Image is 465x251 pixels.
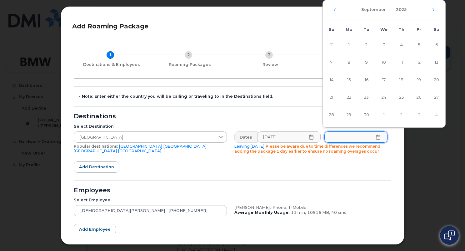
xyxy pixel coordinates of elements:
[79,94,391,99] div: - Note: Enter either the country you will be calling or traveling to in the Destinations field.
[417,27,421,32] span: Fr
[74,205,227,216] input: Search device
[393,89,410,106] td: 25
[393,36,410,54] td: 4
[395,56,408,69] span: 11
[323,89,340,106] td: 21
[343,74,355,86] span: 15
[357,4,390,15] button: Choose Month
[343,56,355,69] span: 8
[340,36,358,54] td: 1
[395,74,408,86] span: 18
[74,224,116,235] button: Add employee
[375,36,393,54] td: 3
[323,71,340,89] td: 14
[79,226,111,232] span: Add employee
[234,210,290,215] b: Average Monthly Usage:
[413,74,425,86] span: 19
[393,54,410,71] td: 11
[325,91,338,104] span: 21
[74,198,227,203] div: Select Employee
[340,89,358,106] td: 22
[234,205,387,210] div: [PERSON_NAME], iPhone, T-Mobile
[428,106,445,124] td: 4
[410,36,428,54] td: 5
[358,106,375,124] td: 30
[444,230,455,240] img: Open chat
[392,4,410,15] button: Choose Year
[340,106,358,124] td: 29
[360,91,373,104] span: 23
[430,39,443,51] span: 6
[74,161,119,173] button: Add destination
[378,39,390,51] span: 3
[74,149,117,153] a: [GEOGRAPHIC_DATA]
[395,39,408,51] span: 4
[79,164,114,170] span: Add destination
[378,74,390,86] span: 17
[346,27,352,32] span: Mo
[360,109,373,121] span: 30
[430,91,443,104] span: 27
[358,54,375,71] td: 9
[343,91,355,104] span: 22
[325,56,338,69] span: 7
[340,71,358,89] td: 15
[234,144,264,149] a: Leaving [DATE]
[363,27,369,32] span: Tu
[434,27,439,32] span: Sa
[413,91,425,104] span: 26
[395,91,408,104] span: 25
[428,71,445,89] td: 20
[375,54,393,71] td: 10
[432,8,435,12] button: Next Month
[360,39,373,51] span: 2
[410,71,428,89] td: 19
[257,131,321,143] input: Please fill out this field
[74,188,391,193] div: Employees
[428,36,445,54] td: 6
[378,91,390,104] span: 24
[375,89,393,106] td: 24
[265,51,273,59] div: 3
[378,56,390,69] span: 10
[331,210,346,215] span: 40 sms
[410,54,428,71] td: 12
[323,106,340,124] td: 28
[358,71,375,89] td: 16
[393,71,410,89] td: 18
[430,74,443,86] span: 20
[375,71,393,89] td: 17
[325,109,338,121] span: 28
[413,39,425,51] span: 5
[333,8,337,12] button: Previous Month
[291,210,306,215] span: 11 min,
[74,132,215,143] span: Mexico
[152,62,227,67] div: Roaming Packages
[358,89,375,106] td: 23
[358,36,375,54] td: 2
[325,74,338,86] span: 14
[380,27,387,32] span: We
[313,62,389,67] div: Finish
[428,89,445,106] td: 27
[232,62,308,67] div: Review
[343,39,355,51] span: 1
[323,36,340,54] td: 31
[74,144,118,149] span: Popular destinations:
[185,51,192,59] div: 2
[428,54,445,71] td: 13
[119,144,162,149] a: [GEOGRAPHIC_DATA]
[323,54,340,71] td: 7
[360,56,373,69] span: 9
[360,74,373,86] span: 16
[430,56,443,69] span: 13
[329,27,334,32] span: Su
[74,114,391,119] div: Destinations
[118,149,161,153] a: [GEOGRAPHIC_DATA]
[74,124,227,129] div: Select Destination
[320,131,325,143] div: -
[72,22,148,30] span: Add Roaming Package
[375,106,393,124] td: 1
[393,106,410,124] td: 2
[413,56,425,69] span: 12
